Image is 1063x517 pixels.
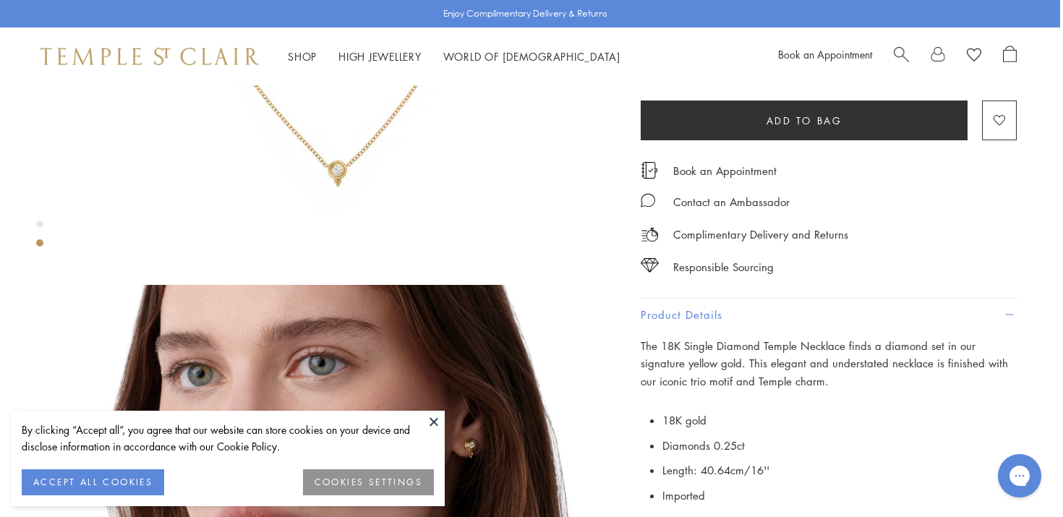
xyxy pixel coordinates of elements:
li: 18K gold [662,408,1017,433]
img: Temple St. Clair [40,48,259,65]
li: Diamonds 0.25ct [662,433,1017,458]
a: High JewelleryHigh Jewellery [338,49,422,64]
div: Responsible Sourcing [673,258,774,276]
img: icon_appointment.svg [641,162,658,179]
div: Product gallery navigation [36,217,43,258]
nav: Main navigation [288,48,620,66]
p: Enjoy Complimentary Delivery & Returns [443,7,607,21]
div: By clicking “Accept all”, you agree that our website can store cookies on your device and disclos... [22,422,434,455]
p: Complimentary Delivery and Returns [673,226,848,244]
button: ACCEPT ALL COOKIES [22,469,164,495]
button: Product Details [641,299,1017,331]
li: Length: 40.64cm/16'' [662,458,1017,483]
img: MessageIcon-01_2.svg [641,193,655,208]
div: Contact an Ambassador [673,193,790,211]
img: icon_sourcing.svg [641,258,659,273]
span: The 18K Single Diamond Temple Necklace finds a diamond set in our signature yellow gold. This ele... [641,338,1008,389]
span: Add to bag [767,113,842,129]
a: World of [DEMOGRAPHIC_DATA]World of [DEMOGRAPHIC_DATA] [443,49,620,64]
a: View Wishlist [967,46,981,67]
button: Add to bag [641,101,968,140]
a: Book an Appointment [778,47,872,61]
a: Book an Appointment [673,163,777,179]
button: COOKIES SETTINGS [303,469,434,495]
a: Search [894,46,909,67]
iframe: Gorgias live chat messenger [991,449,1049,503]
li: Imported [662,483,1017,508]
a: ShopShop [288,49,317,64]
img: icon_delivery.svg [641,226,659,244]
a: Open Shopping Bag [1003,46,1017,67]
